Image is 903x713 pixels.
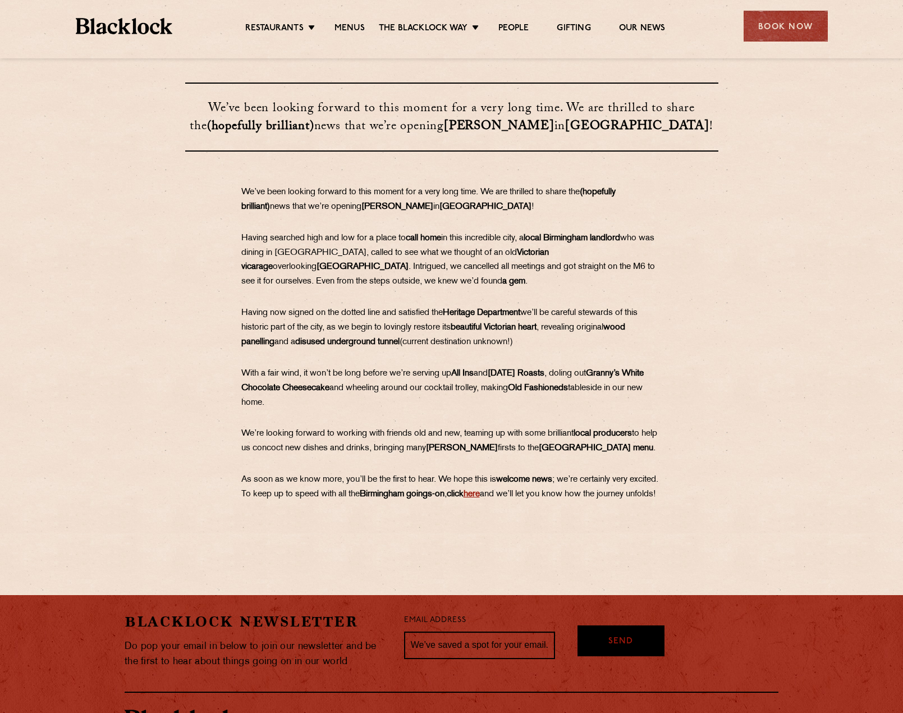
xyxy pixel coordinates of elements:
[496,476,552,484] strong: welcome news
[404,614,466,627] label: Email Address
[502,277,525,286] strong: a gem
[360,490,444,499] strong: Birmingham goings-on
[404,632,555,660] input: We’ve saved a spot for your email...
[241,323,625,346] strong: wood panelling
[125,639,387,669] p: Do pop your email in below to join our newsletter and be the first to hear about things going on ...
[557,23,590,35] a: Gifting
[539,444,631,453] strong: [GEOGRAPHIC_DATA]
[207,117,314,138] strong: (hopefully brilliant)
[241,427,662,456] p: We’re looking forward to working with friends old and new, teaming up with some brilliant to help...
[76,18,173,34] img: BL_Textured_Logo-footer-cropped.svg
[317,263,409,271] strong: [GEOGRAPHIC_DATA]
[361,203,433,211] strong: [PERSON_NAME]
[447,490,480,499] strong: click
[439,203,531,211] strong: [GEOGRAPHIC_DATA]
[498,23,529,35] a: People
[406,234,441,243] strong: call home
[245,23,304,35] a: Restaurants
[241,369,644,392] strong: Granny’s White Chocolate Cheesecake
[524,234,620,243] strong: local Birmingham landlord
[744,11,828,42] div: Book Now
[379,23,467,35] a: The Blacklock Way
[444,117,554,138] strong: [PERSON_NAME]
[451,323,537,332] strong: beautiful Victorian heart
[508,384,568,392] strong: Old Fashioneds
[334,23,365,35] a: Menus
[426,444,498,453] strong: [PERSON_NAME]
[125,612,387,632] h2: Blacklock Newsletter
[241,473,662,502] p: As soon as we know more, you’ll be the first to hear. We hope this is ; we’re certainly very exci...
[488,369,544,378] strong: [DATE] Roasts
[295,338,400,346] strong: disused underground tunnel
[241,231,662,290] p: Having searched high and low for a place to in this incredible city, a who was dining in [GEOGRAP...
[464,490,480,499] a: here
[574,429,632,438] strong: local producers
[565,117,709,138] strong: [GEOGRAPHIC_DATA]
[185,83,718,152] h3: ​​​​​​​We’ve been looking forward to this moment for a very long time. We are thrilled to share t...
[241,367,662,410] p: With a fair wind, it won’t be long before we’re serving up and , doling out and wheeling around o...
[451,369,474,378] strong: All Ins
[241,188,616,211] strong: (hopefully brilliant)
[241,306,662,350] p: Having now signed on the dotted line and satisfied the we’ll be careful stewards of this historic...
[633,444,653,453] strong: menu
[241,185,662,214] p: ​​​​​​​We’ve been looking forward to this moment for a very long time. We are thrilled to share t...
[619,23,666,35] a: Our News
[443,309,520,317] strong: Heritage Department
[608,636,633,648] span: Send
